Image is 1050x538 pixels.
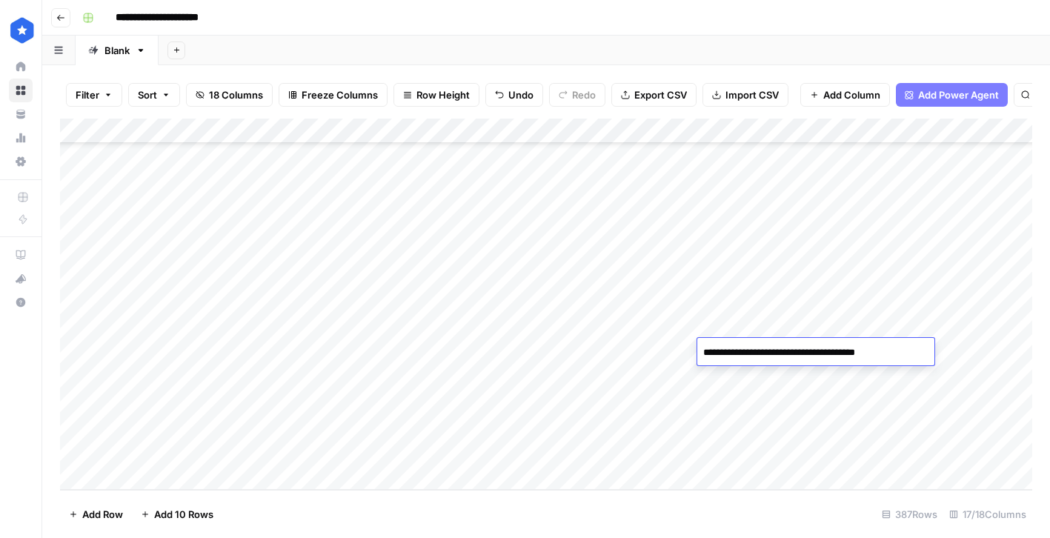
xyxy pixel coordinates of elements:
button: 18 Columns [186,83,273,107]
button: Undo [485,83,543,107]
button: Workspace: ConsumerAffairs [9,12,33,49]
a: Usage [9,126,33,150]
button: Redo [549,83,605,107]
button: Add Column [800,83,890,107]
span: Add Column [823,87,880,102]
button: Import CSV [702,83,788,107]
a: AirOps Academy [9,243,33,267]
button: Add Row [60,502,132,526]
span: Freeze Columns [302,87,378,102]
span: Add Row [82,507,123,522]
span: Export CSV [634,87,687,102]
a: Blank [76,36,159,65]
div: 17/18 Columns [943,502,1032,526]
button: Add 10 Rows [132,502,222,526]
a: Settings [9,150,33,173]
a: Browse [9,79,33,102]
button: Add Power Agent [896,83,1008,107]
span: Import CSV [725,87,779,102]
span: Redo [572,87,596,102]
div: What's new? [10,268,32,290]
button: What's new? [9,267,33,290]
img: ConsumerAffairs Logo [9,17,36,44]
span: Add Power Agent [918,87,999,102]
div: Blank [104,43,130,58]
span: Filter [76,87,99,102]
span: 18 Columns [209,87,263,102]
div: 387 Rows [876,502,943,526]
button: Row Height [393,83,479,107]
button: Export CSV [611,83,697,107]
span: Add 10 Rows [154,507,213,522]
span: Undo [508,87,534,102]
button: Filter [66,83,122,107]
button: Freeze Columns [279,83,388,107]
a: Your Data [9,102,33,126]
button: Sort [128,83,180,107]
span: Sort [138,87,157,102]
a: Home [9,55,33,79]
button: Help + Support [9,290,33,314]
span: Row Height [416,87,470,102]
